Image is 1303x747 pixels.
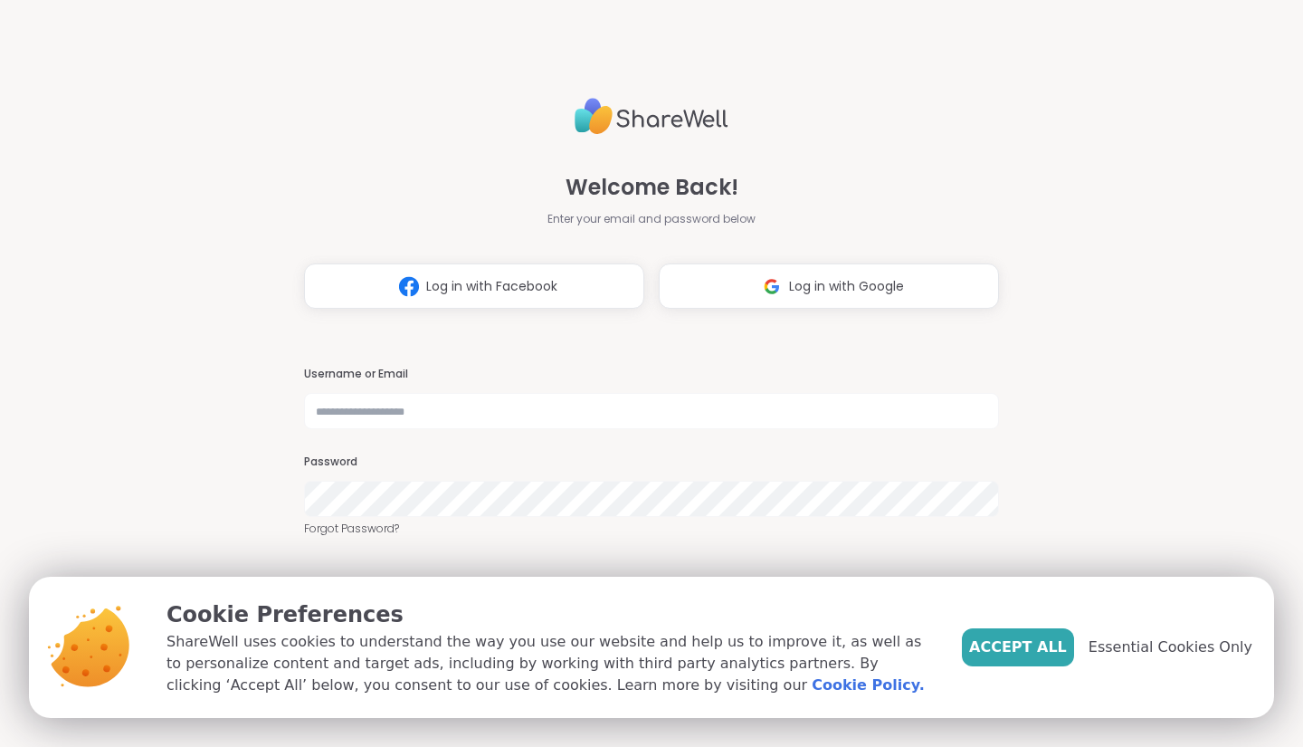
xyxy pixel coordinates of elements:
[789,277,904,296] span: Log in with Google
[392,270,426,303] img: ShareWell Logomark
[1089,637,1252,658] span: Essential Cookies Only
[426,277,557,296] span: Log in with Facebook
[304,521,999,537] a: Forgot Password?
[166,631,933,696] p: ShareWell uses cookies to understand the way you use our website and help us to improve it, as we...
[659,263,999,309] button: Log in with Google
[566,171,738,204] span: Welcome Back!
[575,91,728,142] img: ShareWell Logo
[547,211,756,227] span: Enter your email and password below
[812,675,924,696] a: Cookie Policy.
[304,367,999,382] h3: Username or Email
[755,270,789,303] img: ShareWell Logomark
[304,455,999,470] h3: Password
[969,637,1067,658] span: Accept All
[304,263,644,309] button: Log in with Facebook
[166,599,933,631] p: Cookie Preferences
[962,628,1074,666] button: Accept All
